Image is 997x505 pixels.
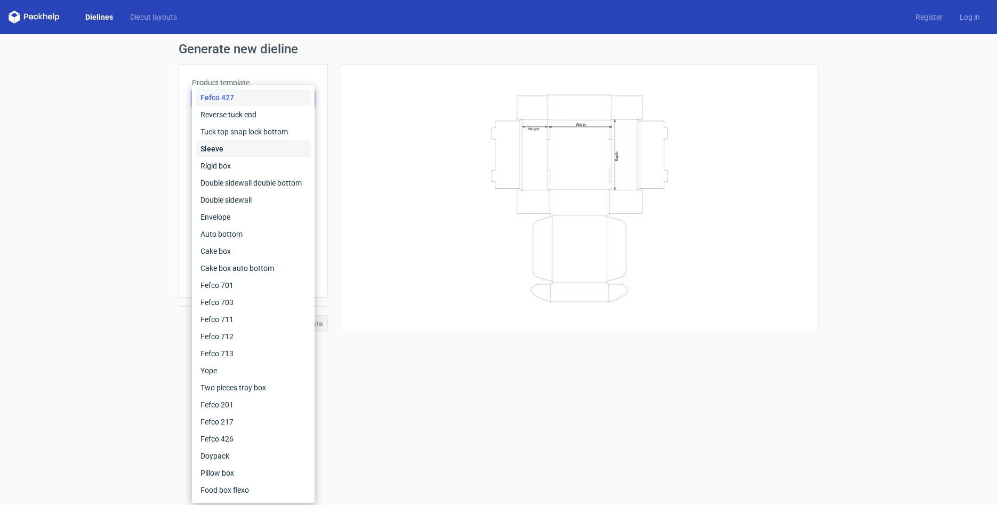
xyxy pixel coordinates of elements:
[196,328,310,345] div: Fefco 712
[196,413,310,430] div: Fefco 217
[576,122,586,126] text: Width
[196,243,310,260] div: Cake box
[196,260,310,277] div: Cake box auto bottom
[179,43,818,55] h1: Generate new dieline
[196,396,310,413] div: Fefco 201
[196,447,310,464] div: Doypack
[528,126,539,131] text: Height
[196,140,310,157] div: Sleeve
[196,89,310,106] div: Fefco 427
[196,430,310,447] div: Fefco 426
[196,294,310,311] div: Fefco 703
[196,174,310,191] div: Double sidewall double bottom
[196,226,310,243] div: Auto bottom
[196,311,310,328] div: Fefco 711
[122,12,186,22] a: Diecut layouts
[196,464,310,482] div: Pillow box
[192,77,315,88] label: Product template
[196,277,310,294] div: Fefco 701
[196,345,310,362] div: Fefco 713
[196,379,310,396] div: Two pieces tray box
[196,191,310,209] div: Double sidewall
[196,482,310,499] div: Food box flexo
[907,12,951,22] a: Register
[77,12,122,22] a: Dielines
[196,209,310,226] div: Envelope
[196,157,310,174] div: Rigid box
[196,106,310,123] div: Reverse tuck end
[951,12,988,22] a: Log in
[615,151,619,161] text: Depth
[196,362,310,379] div: Yope
[196,123,310,140] div: Tuck top snap lock bottom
